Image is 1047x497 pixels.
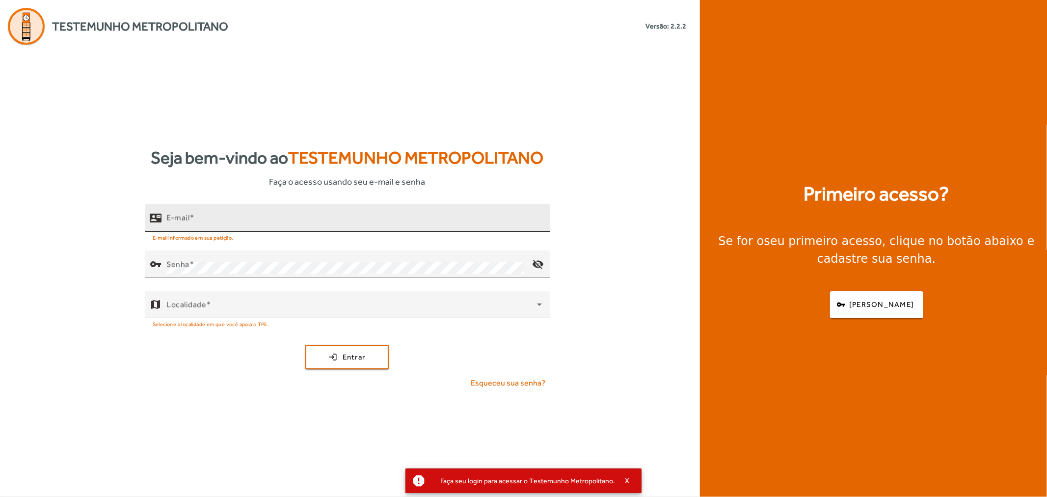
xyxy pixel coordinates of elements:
[269,175,425,188] span: Faça o acesso usando seu e-mail e senha
[150,258,161,270] mat-icon: vpn_key
[645,21,686,31] small: Versão: 2.2.2
[166,300,206,309] mat-label: Localidade
[830,291,923,318] button: [PERSON_NAME]
[712,232,1041,268] div: Se for o , clique no botão abaixo e cadastre sua senha.
[764,234,882,248] strong: seu primeiro acesso
[412,473,427,488] mat-icon: report
[305,345,389,369] button: Entrar
[150,299,161,310] mat-icon: map
[153,318,269,329] mat-hint: Selecione a localidade em que você apoia o TPE.
[151,145,543,171] strong: Seja bem-vindo ao
[8,8,45,45] img: Logo Agenda
[288,148,543,167] span: Testemunho Metropolitano
[615,476,640,485] button: X
[526,252,549,276] mat-icon: visibility_off
[343,352,366,363] span: Entrar
[166,213,189,222] mat-label: E-mail
[432,474,615,488] div: Faça seu login para acessar o Testemunho Metropolitano.
[804,179,949,209] strong: Primeiro acesso?
[52,18,228,35] span: Testemunho Metropolitano
[471,377,545,389] span: Esqueceu sua senha?
[625,476,630,485] span: X
[153,232,234,243] mat-hint: E-mail informado em sua petição.
[166,259,189,269] mat-label: Senha
[150,212,161,223] mat-icon: contact_mail
[849,299,914,310] span: [PERSON_NAME]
